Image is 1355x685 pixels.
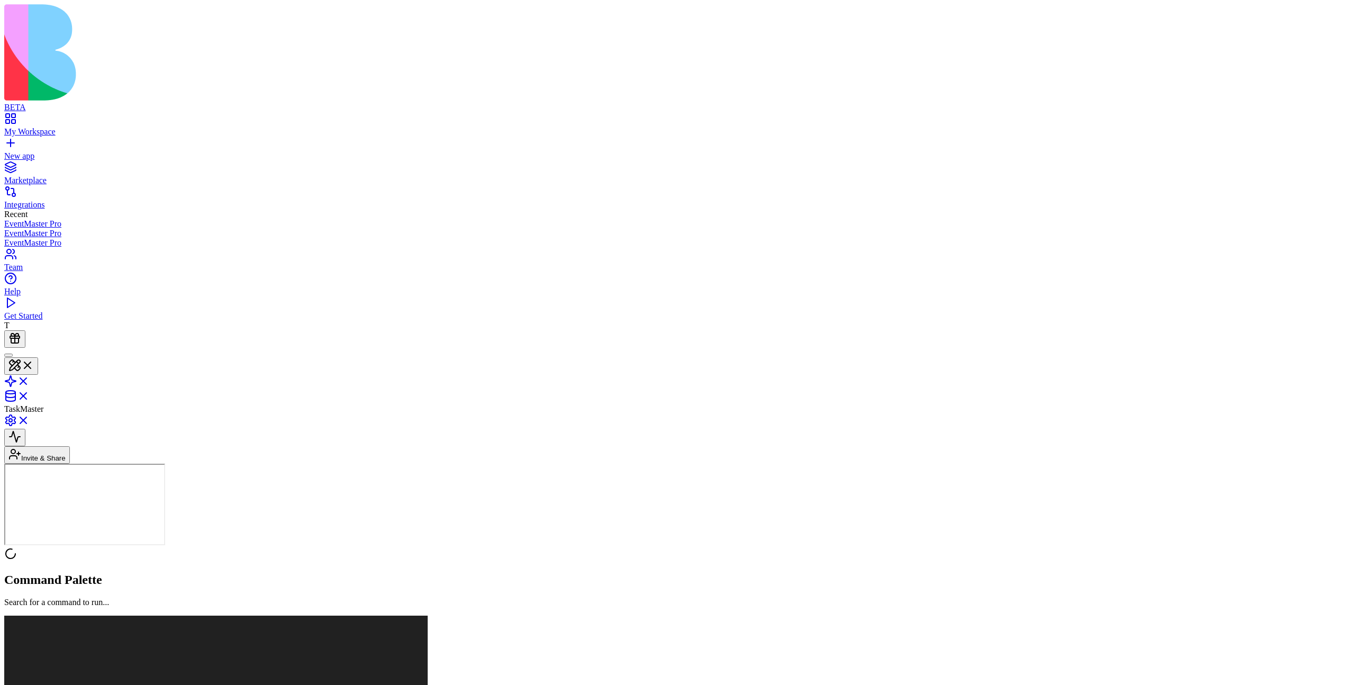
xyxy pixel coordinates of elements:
div: Get Started [4,311,1351,321]
p: Search for a command to run... [4,598,1351,607]
a: EventMaster Pro [4,229,1351,238]
a: Marketplace [4,166,1351,185]
div: BETA [4,103,1351,112]
a: My Workspace [4,118,1351,137]
div: Integrations [4,200,1351,210]
img: logo [4,4,430,101]
a: EventMaster Pro [4,219,1351,229]
a: BETA [4,93,1351,112]
a: Team [4,253,1351,272]
a: Integrations [4,191,1351,210]
h2: Command Palette [4,573,1351,587]
a: New app [4,142,1351,161]
span: Recent [4,210,28,219]
div: Marketplace [4,176,1351,185]
div: Team [4,263,1351,272]
span: T [4,321,10,330]
span: TaskMaster [4,404,43,413]
div: My Workspace [4,127,1351,137]
div: Help [4,287,1351,296]
button: Invite & Share [4,446,70,464]
a: EventMaster Pro [4,238,1351,248]
a: Help [4,277,1351,296]
a: Get Started [4,302,1351,321]
div: New app [4,151,1351,161]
